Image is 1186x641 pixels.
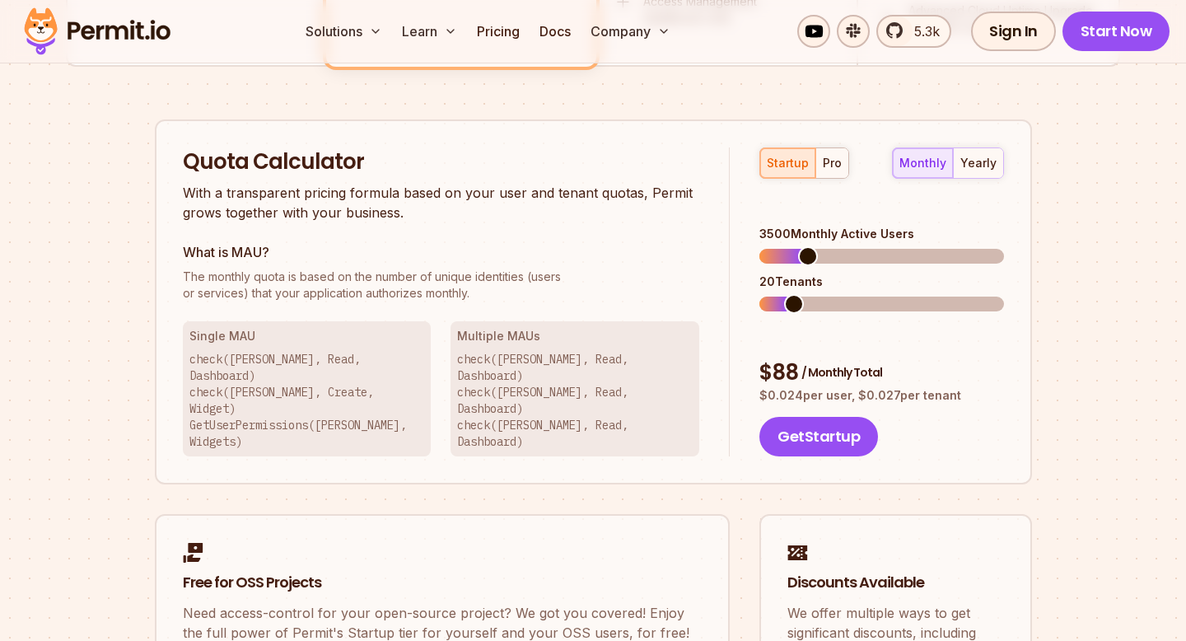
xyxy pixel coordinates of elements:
h3: What is MAU? [183,242,700,262]
span: / Monthly Total [801,364,882,381]
p: or services) that your application authorizes monthly. [183,269,700,302]
p: With a transparent pricing formula based on your user and tenant quotas, Permit grows together wi... [183,183,700,222]
h2: Discounts Available [787,573,1004,593]
p: check([PERSON_NAME], Read, Dashboard) check([PERSON_NAME], Create, Widget) GetUserPermissions([PE... [189,351,425,450]
h3: Single MAU [189,328,425,344]
a: Docs [533,15,577,48]
button: Company [584,15,677,48]
img: Permit logo [16,3,178,59]
span: The monthly quota is based on the number of unique identities (users [183,269,700,285]
p: check([PERSON_NAME], Read, Dashboard) check([PERSON_NAME], Read, Dashboard) check([PERSON_NAME], ... [457,351,693,450]
a: Sign In [971,12,1056,51]
h2: Quota Calculator [183,147,700,177]
a: Pricing [470,15,526,48]
div: 3500 Monthly Active Users [759,226,1003,242]
a: Start Now [1062,12,1170,51]
h3: Multiple MAUs [457,328,693,344]
button: GetStartup [759,417,878,456]
h2: Free for OSS Projects [183,573,702,593]
button: Solutions [299,15,389,48]
p: $ 0.024 per user, $ 0.027 per tenant [759,387,1003,404]
div: yearly [960,155,997,171]
div: pro [823,155,842,171]
span: 5.3k [904,21,940,41]
a: 5.3k [876,15,951,48]
button: Learn [395,15,464,48]
div: 20 Tenants [759,274,1003,290]
div: $ 88 [759,358,1003,388]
